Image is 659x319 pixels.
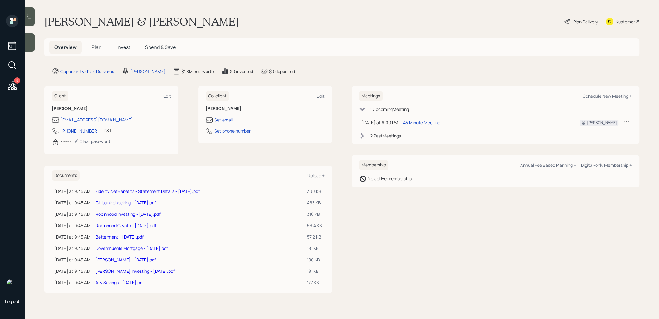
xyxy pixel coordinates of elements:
a: Fidelity NetBenefits - Statement Details - [DATE].pdf [96,188,200,194]
h6: Client [52,91,68,101]
div: [DATE] at 9:45 AM [54,199,91,206]
h6: [PERSON_NAME] [52,106,171,111]
div: Edit [317,93,325,99]
span: Spend & Save [145,44,176,51]
a: [PERSON_NAME] - [DATE].pdf [96,257,156,263]
h1: [PERSON_NAME] & [PERSON_NAME] [44,15,239,28]
h6: [PERSON_NAME] [206,106,325,111]
span: Overview [54,44,77,51]
h6: Meetings [359,91,383,101]
a: Robinhood Crypto - [DATE].pdf [96,223,156,228]
div: [DATE] at 9:45 AM [54,279,91,286]
div: [DATE] at 9:45 AM [54,268,91,274]
div: 1 Upcoming Meeting [370,106,409,112]
div: $1.8M net-worth [182,68,214,75]
a: Dovenmuehle Mortgage - [DATE].pdf [96,245,168,251]
div: Opportunity · Plan Delivered [60,68,114,75]
div: [DATE] at 9:45 AM [54,234,91,240]
div: [DATE] at 9:45 AM [54,222,91,229]
div: 300 KB [307,188,322,194]
div: Set email [214,117,233,123]
div: [PERSON_NAME] [587,120,617,125]
a: [PERSON_NAME] Investing - [DATE].pdf [96,268,175,274]
div: [DATE] at 9:45 AM [54,211,91,217]
div: [DATE] at 9:45 AM [54,256,91,263]
div: Schedule New Meeting + [583,93,632,99]
span: Invest [117,44,130,51]
div: 180 KB [307,256,322,263]
h6: Documents [52,170,80,181]
a: Citibank checking - [DATE].pdf [96,200,156,206]
img: treva-nostdahl-headshot.png [6,279,18,291]
div: $0 deposited [269,68,295,75]
div: Kustomer [616,18,635,25]
div: No active membership [368,175,412,182]
a: Robinhood Investing - [DATE].pdf [96,211,161,217]
div: PST [104,127,112,134]
div: 310 KB [307,211,322,217]
div: Log out [5,298,20,304]
div: [PHONE_NUMBER] [60,128,99,134]
div: [DATE] at 9:45 AM [54,245,91,252]
div: $0 invested [230,68,253,75]
div: Set phone number [214,128,251,134]
div: 56.4 KB [307,222,322,229]
a: Ally Savings - [DATE].pdf [96,280,144,285]
span: Plan [92,44,102,51]
div: [DATE] at 9:45 AM [54,188,91,194]
div: [DATE] at 6:00 PM [362,119,398,126]
div: Edit [163,93,171,99]
div: Plan Delivery [573,18,598,25]
div: Annual Fee Based Planning + [520,162,576,168]
div: 463 KB [307,199,322,206]
div: 5 [14,77,20,84]
div: 181 KB [307,245,322,252]
div: 2 Past Meeting s [370,133,401,139]
div: 181 KB [307,268,322,274]
div: Upload + [307,173,325,178]
div: 45 Minute Meeting [403,119,440,126]
h6: Membership [359,160,388,170]
div: Digital-only Membership + [581,162,632,168]
div: 57.2 KB [307,234,322,240]
h6: Co-client [206,91,229,101]
div: 177 KB [307,279,322,286]
div: Clear password [74,138,110,144]
a: Betterment - [DATE].pdf [96,234,144,240]
div: [PERSON_NAME] [130,68,166,75]
div: [EMAIL_ADDRESS][DOMAIN_NAME] [60,117,133,123]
